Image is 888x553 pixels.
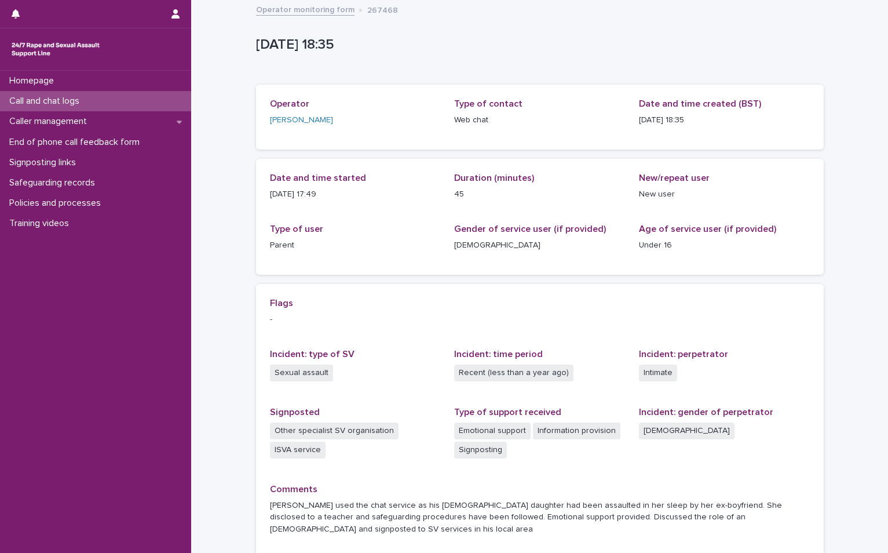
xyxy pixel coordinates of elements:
p: End of phone call feedback form [5,137,149,148]
p: Under 16 [639,239,810,252]
span: New/repeat user [639,173,710,183]
span: Recent (less than a year ago) [454,365,573,381]
span: Gender of service user (if provided) [454,224,606,234]
span: Incident: time period [454,350,543,359]
p: [DATE] 17:49 [270,188,441,201]
span: Comments [270,485,317,494]
p: 45 [454,188,625,201]
span: Information provision [533,423,620,439]
p: Policies and processes [5,198,110,209]
span: Signposting [454,442,507,459]
p: [DATE] 18:35 [256,37,819,53]
span: Intimate [639,365,677,381]
p: 267468 [367,3,398,16]
p: Training videos [5,218,78,229]
span: Type of user [270,224,323,234]
span: Incident: perpetrator [639,350,728,359]
span: Type of contact [454,99,522,108]
span: Operator [270,99,309,108]
span: Emotional support [454,423,531,439]
p: Web chat [454,114,625,126]
p: - [270,314,810,326]
p: [DATE] 18:35 [639,114,810,126]
a: Operator monitoring form [256,2,355,16]
span: Duration (minutes) [454,173,534,183]
span: Incident: gender of perpetrator [639,408,773,417]
span: Signposted [270,408,320,417]
p: Signposting links [5,157,85,168]
p: Caller management [5,116,96,127]
span: Age of service user (if provided) [639,224,776,234]
span: Incident: type of SV [270,350,355,359]
span: Type of support received [454,408,561,417]
span: ISVA service [270,442,326,459]
p: Safeguarding records [5,177,104,188]
img: rhQMoQhaT3yELyF149Cw [9,38,102,61]
span: Flags [270,299,293,308]
p: Homepage [5,75,63,86]
p: Parent [270,239,441,252]
span: Date and time created (BST) [639,99,761,108]
span: [DEMOGRAPHIC_DATA] [639,423,734,439]
span: Date and time started [270,173,366,183]
p: New user [639,188,810,201]
p: Call and chat logs [5,96,89,107]
a: [PERSON_NAME] [270,114,333,126]
span: Other specialist SV organisation [270,423,399,439]
p: [PERSON_NAME] used the chat service as his [DEMOGRAPHIC_DATA] daughter had been assaulted in her ... [270,500,810,536]
span: Sexual assault [270,365,333,381]
p: [DEMOGRAPHIC_DATA] [454,239,625,252]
